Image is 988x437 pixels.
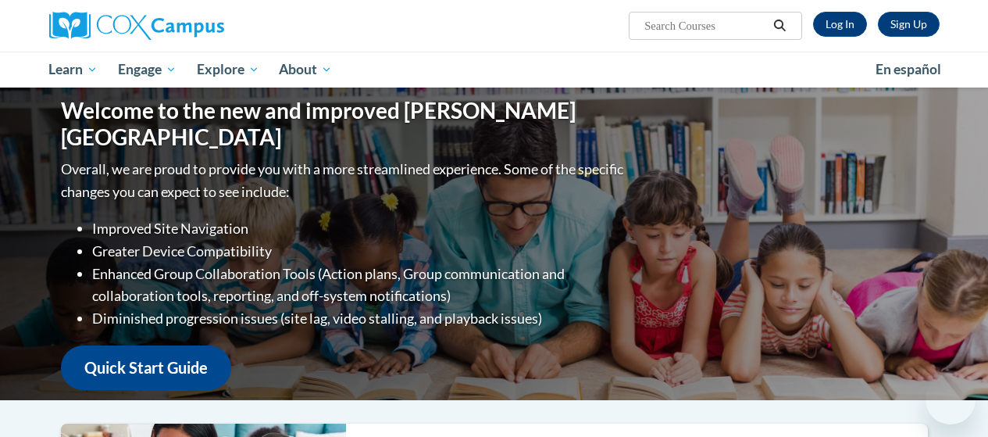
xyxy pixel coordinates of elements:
[269,52,342,88] a: About
[61,98,627,150] h1: Welcome to the new and improved [PERSON_NAME][GEOGRAPHIC_DATA]
[92,307,627,330] li: Diminished progression issues (site lag, video stalling, and playback issues)
[39,52,109,88] a: Learn
[197,60,259,79] span: Explore
[49,12,224,40] img: Cox Campus
[876,61,941,77] span: En español
[187,52,269,88] a: Explore
[49,12,330,40] a: Cox Campus
[865,53,951,86] a: En español
[118,60,177,79] span: Engage
[48,60,98,79] span: Learn
[92,217,627,240] li: Improved Site Navigation
[813,12,867,37] a: Log In
[37,52,951,88] div: Main menu
[92,263,627,308] li: Enhanced Group Collaboration Tools (Action plans, Group communication and collaboration tools, re...
[108,52,187,88] a: Engage
[61,158,627,203] p: Overall, we are proud to provide you with a more streamlined experience. Some of the specific cha...
[768,16,791,35] button: Search
[279,60,332,79] span: About
[643,16,768,35] input: Search Courses
[92,240,627,263] li: Greater Device Compatibility
[926,374,976,424] iframe: Button to launch messaging window
[61,346,231,390] a: Quick Start Guide
[878,12,940,37] a: Register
